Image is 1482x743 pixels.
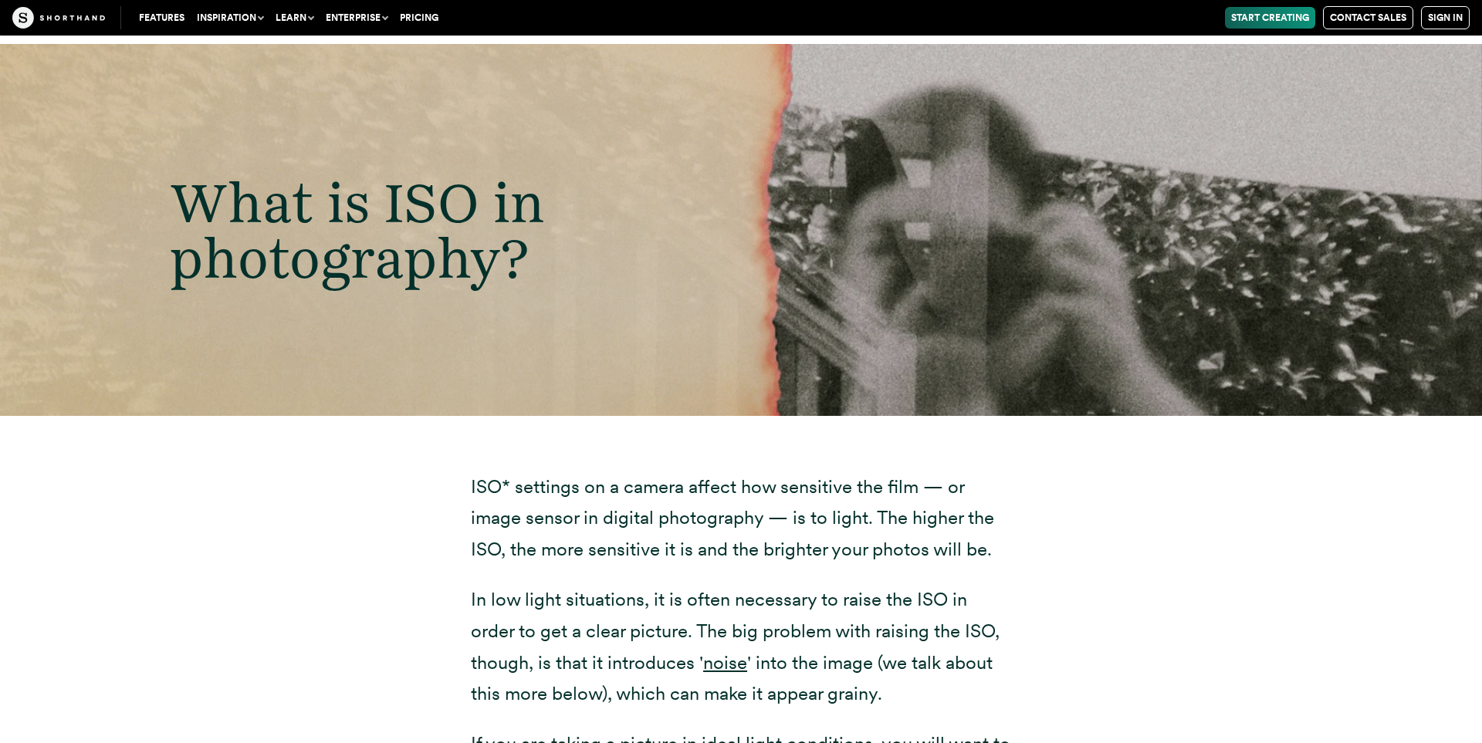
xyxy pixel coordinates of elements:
[703,651,747,674] a: noise
[394,7,445,29] a: Pricing
[1323,6,1413,29] a: Contact Sales
[1421,6,1470,29] a: Sign in
[471,584,1011,710] p: In low light situations, it is often necessary to raise the ISO in order to get a clear picture. ...
[320,7,394,29] button: Enterprise
[269,7,320,29] button: Learn
[191,7,269,29] button: Inspiration
[1225,7,1315,29] a: Start Creating
[170,169,544,291] span: What is ISO in photography?
[12,7,105,29] img: The Craft
[133,7,191,29] a: Features
[471,471,1011,566] p: ISO* settings on a camera affect how sensitive the film — or image sensor in digital photography ...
